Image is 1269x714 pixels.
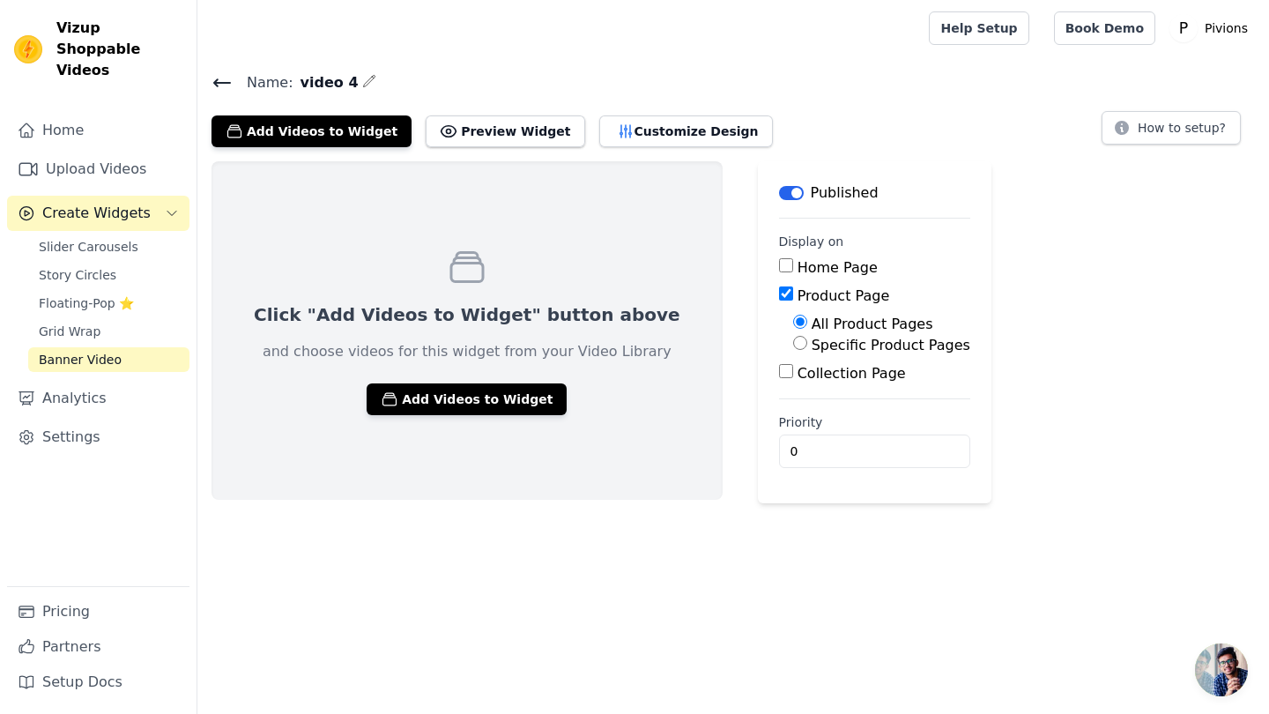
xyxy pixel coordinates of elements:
button: Add Videos to Widget [211,115,412,147]
a: Partners [7,629,189,665]
span: Create Widgets [42,203,151,224]
a: Banner Video [28,347,189,372]
button: P Pivions [1169,12,1255,44]
a: Grid Wrap [28,319,189,344]
label: Home Page [798,259,878,276]
div: Edit Name [362,71,376,94]
div: Aprire la chat [1195,643,1248,696]
a: Book Demo [1054,11,1155,45]
span: Banner Video [39,351,122,368]
a: Setup Docs [7,665,189,700]
span: Vizup Shoppable Videos [56,18,182,81]
button: Preview Widget [426,115,584,147]
span: Slider Carousels [39,238,138,256]
span: Story Circles [39,266,116,284]
label: Collection Page [798,365,906,382]
button: Add Videos to Widget [367,383,567,415]
span: Grid Wrap [39,323,100,340]
label: All Product Pages [812,316,933,332]
legend: Display on [779,233,844,250]
label: Specific Product Pages [812,337,970,353]
text: P [1179,19,1188,37]
a: Home [7,113,189,148]
span: Name: [233,72,293,93]
p: Published [811,182,879,204]
a: Help Setup [929,11,1028,45]
p: Click "Add Videos to Widget" button above [254,302,680,327]
p: Pivions [1198,12,1255,44]
button: Create Widgets [7,196,189,231]
a: Upload Videos [7,152,189,187]
a: Slider Carousels [28,234,189,259]
button: Customize Design [599,115,773,147]
a: Floating-Pop ⭐ [28,291,189,316]
a: Pricing [7,594,189,629]
a: How to setup? [1102,123,1241,140]
span: video 4 [293,72,359,93]
a: Settings [7,420,189,455]
label: Product Page [798,287,890,304]
p: and choose videos for this widget from your Video Library [263,341,672,362]
button: How to setup? [1102,111,1241,145]
span: Floating-Pop ⭐ [39,294,134,312]
label: Priority [779,413,970,431]
a: Story Circles [28,263,189,287]
a: Analytics [7,381,189,416]
img: Vizup [14,35,42,63]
